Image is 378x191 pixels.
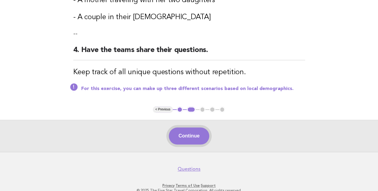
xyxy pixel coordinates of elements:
button: Continue [169,127,209,144]
a: Privacy [162,183,175,188]
p: -- [73,30,305,38]
h2: 4. Have the teams share their questions. [73,45,305,60]
button: 2 [187,106,196,113]
a: Questions [178,166,200,172]
h3: - A couple in their [DEMOGRAPHIC_DATA] [73,12,305,22]
p: For this exercise, you can make up three different scenarios based on local demographics. [81,86,305,92]
h3: Keep track of all unique questions without repetition. [73,68,305,77]
a: Support [201,183,216,188]
button: < Previous [153,106,173,113]
a: Terms of Use [175,183,200,188]
p: · · [9,183,369,188]
button: 1 [177,106,183,113]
